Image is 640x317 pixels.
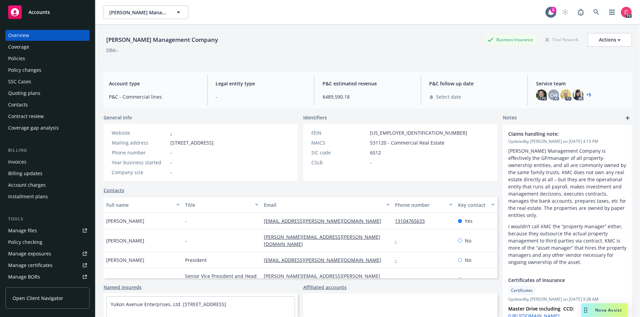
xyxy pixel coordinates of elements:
span: [PERSON_NAME] [106,256,144,264]
div: SSC Cases [8,76,31,87]
span: P&C - Commercial lines [109,93,199,100]
div: Contract review [8,111,44,122]
span: Legal entity type [216,80,306,87]
span: 531120 - Commercial Real Estate [370,139,444,146]
button: Full name [104,197,182,213]
strong: Master Drive including CCD: [508,305,574,312]
button: Actions [588,33,632,47]
a: Invoices [5,156,90,167]
div: Website [112,129,168,136]
span: 6512 [370,149,381,156]
span: Certificates of Insurance [508,277,609,284]
div: Invoices [8,156,26,167]
a: Installment plans [5,191,90,202]
span: Accounts [29,10,50,15]
span: [PERSON_NAME] [106,237,144,244]
span: P&C follow up date [429,80,520,87]
div: FEIN [311,129,367,136]
a: Switch app [605,5,619,19]
div: 5 [550,7,556,13]
a: Contacts [5,99,90,110]
div: Phone number [112,149,168,156]
span: CW [550,91,557,99]
span: Updated by [PERSON_NAME] on [DATE] 4:15 PM [508,138,626,145]
a: Contacts [104,187,124,194]
span: - [185,237,187,244]
button: Key contact [455,197,497,213]
span: Service team [536,80,626,87]
a: Manage certificates [5,260,90,271]
span: - [170,149,172,156]
div: Claims handling note:Updatedby [PERSON_NAME] on [DATE] 4:15 PM[PERSON_NAME] Management Company is... [503,125,632,271]
div: Billing [5,147,90,154]
a: Named insureds [104,284,142,291]
a: Coverage gap analysis [5,122,90,133]
div: [PERSON_NAME] Management Company [104,35,221,44]
span: Yes [465,217,473,224]
a: [EMAIL_ADDRESS][PERSON_NAME][DOMAIN_NAME] [264,218,387,224]
span: No [465,256,471,264]
div: Year business started [112,159,168,166]
div: Phone number [395,201,445,208]
span: Claims handling note: [508,130,609,137]
p: I wouldn’t call KMC the “property manager” either, because they outsource the actual property man... [508,223,626,266]
span: - [170,169,172,176]
div: SIC code [311,149,367,156]
div: Contacts [8,99,28,110]
span: P&C estimated revenue [323,80,413,87]
a: Billing updates [5,168,90,179]
button: Email [261,197,392,213]
a: Manage exposures [5,248,90,259]
div: CSLB [311,159,367,166]
button: Phone number [392,197,456,213]
span: Notes [503,114,517,122]
a: Start snowing [559,5,572,19]
div: Mailing address [112,139,168,146]
div: Policy changes [8,65,41,76]
a: Manage files [5,225,90,236]
span: Account type [109,80,199,87]
div: Drag to move [582,303,590,317]
div: Account charges [8,180,46,190]
span: No [465,237,471,244]
a: [EMAIL_ADDRESS][PERSON_NAME][DOMAIN_NAME] [264,257,387,263]
a: [PERSON_NAME][EMAIL_ADDRESS][PERSON_NAME][DOMAIN_NAME] [264,234,380,247]
button: Title [182,197,261,213]
div: DBA: - [106,47,119,54]
a: Contract review [5,111,90,122]
span: [PERSON_NAME] [106,276,144,283]
div: Policies [8,53,25,64]
div: NAICS [311,139,367,146]
img: photo [561,89,571,100]
button: [PERSON_NAME] Management Company [104,5,188,19]
a: Affiliated accounts [303,284,347,291]
a: +5 [586,93,591,97]
a: 13104765633 [395,218,431,224]
div: Email [264,201,382,208]
span: [PERSON_NAME] [106,217,144,224]
div: Billing updates [8,168,42,179]
div: Manage BORs [8,271,40,282]
a: - [395,277,402,283]
a: Yukon Avenue Enterprises, Ltd. [STREET_ADDRESS] [111,301,226,307]
img: photo [536,89,547,100]
span: - [185,217,187,224]
span: Certificates [511,287,533,294]
div: Coverage [8,41,29,52]
span: Open Client Navigator [13,295,63,302]
span: [PERSON_NAME] Management Company [109,9,168,16]
a: - [395,257,402,263]
div: Full name [106,201,172,208]
span: - [216,93,306,100]
div: Coverage gap analysis [8,122,59,133]
div: Manage files [8,225,37,236]
span: General info [104,114,132,121]
span: $489,590.18 [323,93,413,100]
span: Identifiers [303,114,327,121]
button: Nova Assist [582,303,628,317]
div: Company size [112,169,168,176]
a: - [170,130,172,136]
a: Report a Bug [574,5,588,19]
a: Policy changes [5,65,90,76]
